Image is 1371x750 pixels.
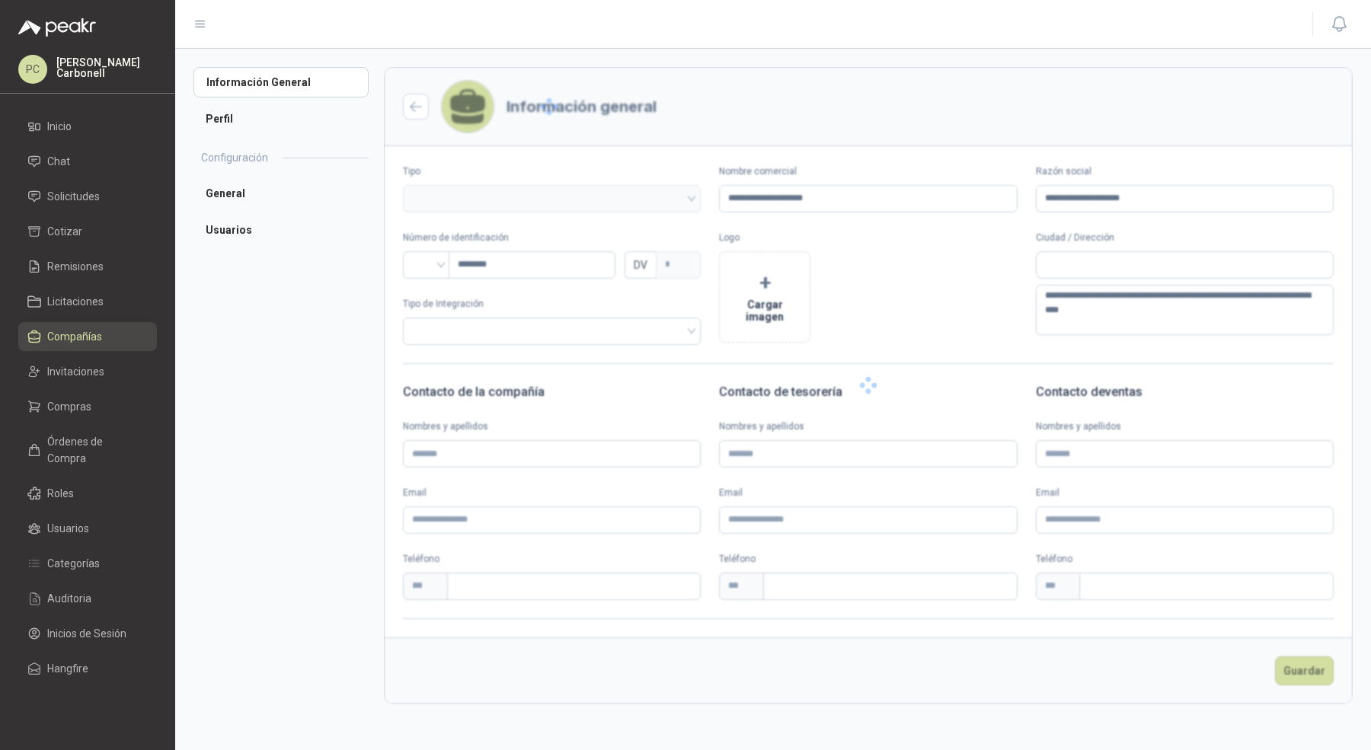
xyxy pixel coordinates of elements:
span: Inicio [47,118,72,135]
span: Hangfire [47,660,88,677]
span: Cotizar [47,223,82,240]
a: Auditoria [18,584,157,613]
a: Chat [18,147,157,176]
p: [PERSON_NAME] Carbonell [56,57,157,78]
span: Solicitudes [47,188,100,205]
a: Usuarios [193,215,369,245]
span: Compañías [47,328,102,345]
span: Roles [47,485,74,502]
span: Remisiones [47,258,104,275]
div: PC [18,55,47,84]
a: Licitaciones [18,287,157,316]
a: Inicios de Sesión [18,619,157,648]
span: Licitaciones [47,293,104,310]
a: Hangfire [18,654,157,683]
span: Usuarios [47,520,89,537]
span: Inicios de Sesión [47,625,126,642]
a: Inicio [18,112,157,141]
a: Compras [18,392,157,421]
a: Usuarios [18,514,157,543]
a: Roles [18,479,157,508]
a: General [193,178,369,209]
a: Compañías [18,322,157,351]
a: Remisiones [18,252,157,281]
span: Órdenes de Compra [47,433,142,467]
a: Categorías [18,549,157,578]
a: Cotizar [18,217,157,246]
h2: Configuración [201,149,268,166]
span: Categorías [47,555,100,572]
span: Chat [47,153,70,170]
a: Órdenes de Compra [18,427,157,473]
a: Información General [193,67,369,97]
a: Invitaciones [18,357,157,386]
img: Logo peakr [18,18,96,37]
span: Compras [47,398,91,415]
a: Solicitudes [18,182,157,211]
span: Invitaciones [47,363,104,380]
a: Perfil [193,104,369,134]
span: Auditoria [47,590,91,607]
